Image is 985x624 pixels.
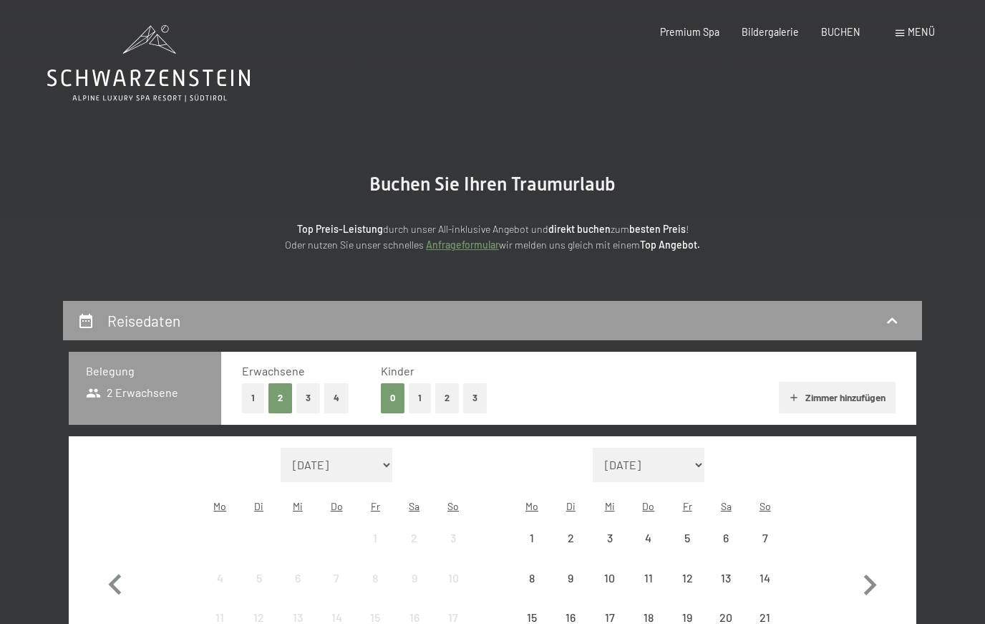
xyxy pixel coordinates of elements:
div: 13 [708,572,744,608]
div: Anreise nicht möglich [590,559,629,597]
a: Bildergalerie [742,26,799,38]
span: Erwachsene [242,364,305,378]
div: Anreise nicht möglich [551,559,590,597]
a: Anfrageformular [426,239,499,251]
div: Anreise nicht möglich [434,559,472,597]
div: Thu Sep 04 2025 [629,519,668,557]
abbr: Dienstag [566,500,576,512]
div: 6 [708,532,744,568]
h2: Reisedaten [107,312,180,330]
abbr: Dienstag [254,500,263,512]
div: 2 [553,532,588,568]
div: Anreise nicht möglich [707,559,745,597]
h3: Belegung [86,363,204,379]
strong: Top Angebot. [640,239,700,251]
div: Wed Aug 06 2025 [278,559,317,597]
div: Anreise nicht möglich [317,559,356,597]
div: 14 [747,572,783,608]
div: Sat Sep 06 2025 [707,519,745,557]
button: 1 [409,383,431,413]
div: Thu Sep 11 2025 [629,559,668,597]
div: Sun Aug 03 2025 [434,519,472,557]
div: 10 [591,572,627,608]
div: 5 [241,572,276,608]
div: 7 [319,572,354,608]
a: BUCHEN [821,26,860,38]
div: Fri Sep 12 2025 [668,559,707,597]
div: Anreise nicht möglich [668,559,707,597]
strong: besten Preis [629,223,686,235]
abbr: Samstag [721,500,732,512]
div: Fri Aug 01 2025 [356,519,394,557]
div: Anreise nicht möglich [356,559,394,597]
div: Anreise nicht möglich [707,519,745,557]
div: Wed Sep 10 2025 [590,559,629,597]
div: Sun Aug 10 2025 [434,559,472,597]
abbr: Montag [525,500,538,512]
a: Premium Spa [660,26,719,38]
span: Menü [908,26,935,38]
div: Anreise nicht möglich [434,519,472,557]
div: Sat Aug 09 2025 [395,559,434,597]
div: Anreise nicht möglich [551,519,590,557]
div: Tue Aug 05 2025 [239,559,278,597]
button: 0 [381,383,404,413]
button: 2 [268,383,292,413]
div: Anreise nicht möglich [356,519,394,557]
div: 4 [631,532,666,568]
div: 11 [631,572,666,608]
div: 3 [591,532,627,568]
div: Mon Aug 04 2025 [200,559,239,597]
div: 6 [280,572,316,608]
div: Anreise nicht möglich [278,559,317,597]
span: Kinder [381,364,414,378]
div: Anreise nicht möglich [668,519,707,557]
div: Sun Sep 07 2025 [746,519,785,557]
button: 1 [242,383,264,413]
div: Fri Aug 08 2025 [356,559,394,597]
button: Zimmer hinzufügen [779,382,896,413]
abbr: Mittwoch [293,500,303,512]
p: durch unser All-inklusive Angebot und zum ! Oder nutzen Sie unser schnelles wir melden uns gleich... [178,221,807,254]
div: Mon Sep 01 2025 [513,519,551,557]
div: 1 [514,532,550,568]
div: Anreise nicht möglich [513,519,551,557]
span: 2 Erwachsene [86,385,178,400]
div: Sat Sep 13 2025 [707,559,745,597]
div: Mon Sep 08 2025 [513,559,551,597]
div: 1 [357,532,393,568]
div: 4 [202,572,238,608]
div: Tue Sep 02 2025 [551,519,590,557]
abbr: Montag [213,500,226,512]
div: 5 [669,532,705,568]
div: 7 [747,532,783,568]
div: 8 [357,572,393,608]
div: Anreise nicht möglich [395,559,434,597]
div: Sun Sep 14 2025 [746,559,785,597]
div: Anreise nicht möglich [746,519,785,557]
strong: Top Preis-Leistung [297,223,383,235]
abbr: Freitag [371,500,380,512]
span: Buchen Sie Ihren Traumurlaub [369,173,616,195]
button: 2 [435,383,459,413]
div: Anreise nicht möglich [239,559,278,597]
div: 8 [514,572,550,608]
div: Sat Aug 02 2025 [395,519,434,557]
abbr: Freitag [683,500,692,512]
abbr: Sonntag [760,500,771,512]
div: Thu Aug 07 2025 [317,559,356,597]
abbr: Samstag [409,500,419,512]
div: 2 [397,532,432,568]
div: Tue Sep 09 2025 [551,559,590,597]
abbr: Sonntag [447,500,459,512]
div: Anreise nicht möglich [746,559,785,597]
div: Anreise nicht möglich [590,519,629,557]
div: Anreise nicht möglich [629,519,668,557]
div: 10 [435,572,471,608]
div: Wed Sep 03 2025 [590,519,629,557]
button: 3 [463,383,487,413]
div: Fri Sep 05 2025 [668,519,707,557]
div: 12 [669,572,705,608]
